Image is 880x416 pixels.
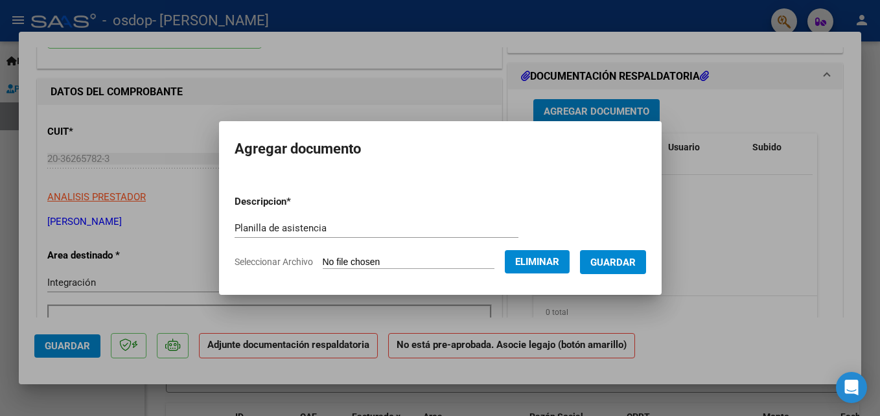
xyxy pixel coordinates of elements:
span: Guardar [590,257,636,268]
span: Eliminar [515,256,559,268]
span: Seleccionar Archivo [235,257,313,267]
button: Guardar [580,250,646,274]
h2: Agregar documento [235,137,646,161]
div: Open Intercom Messenger [836,372,867,403]
p: Descripcion [235,194,358,209]
button: Eliminar [505,250,570,273]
